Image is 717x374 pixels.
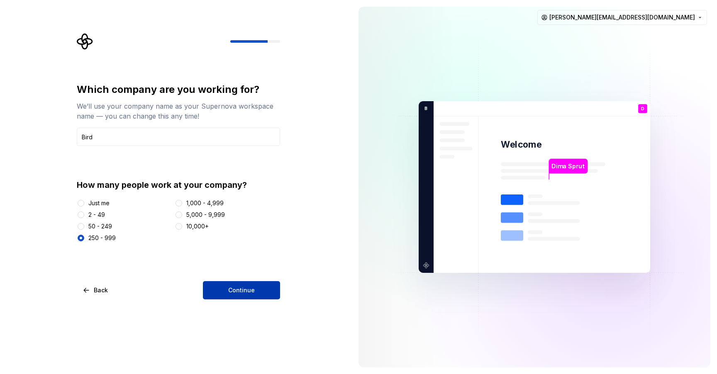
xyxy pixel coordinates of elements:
[186,222,209,231] div: 10,000+
[77,83,280,96] div: Which company are you working for?
[77,179,280,191] div: How many people work at your company?
[88,222,112,231] div: 50 - 249
[203,281,280,299] button: Continue
[88,199,110,207] div: Just me
[94,286,108,294] span: Back
[537,10,707,25] button: [PERSON_NAME][EMAIL_ADDRESS][DOMAIN_NAME]
[77,33,93,50] svg: Supernova Logo
[77,101,280,121] div: We’ll use your company name as your Supernova workspace name — you can change this any time!
[186,211,225,219] div: 5,000 - 9,999
[501,138,541,151] p: Welcome
[228,286,255,294] span: Continue
[77,281,115,299] button: Back
[422,105,427,112] p: B
[186,199,224,207] div: 1,000 - 4,999
[551,162,585,171] p: Dima Sprut
[88,211,105,219] div: 2 - 49
[549,13,695,22] span: [PERSON_NAME][EMAIL_ADDRESS][DOMAIN_NAME]
[77,128,280,146] input: Company name
[88,234,116,242] div: 250 - 999
[641,107,644,111] p: D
